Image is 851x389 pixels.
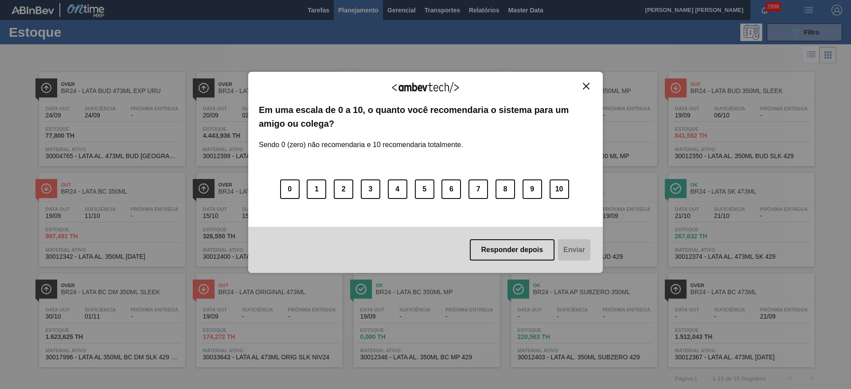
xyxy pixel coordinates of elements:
button: 8 [496,179,515,199]
button: 6 [441,179,461,199]
button: Responder depois [470,239,555,261]
button: 4 [388,179,407,199]
label: Em uma escala de 0 a 10, o quanto você recomendaria o sistema para um amigo ou colega? [259,103,592,130]
label: Sendo 0 (zero) não recomendaria e 10 recomendaria totalmente. [259,130,463,149]
img: Logo Ambevtech [392,82,459,93]
img: Close [583,83,589,89]
button: Close [580,82,592,90]
button: 1 [307,179,326,199]
button: 0 [280,179,300,199]
button: 3 [361,179,380,199]
button: 10 [550,179,569,199]
button: 9 [523,179,542,199]
button: 5 [415,179,434,199]
button: 7 [468,179,488,199]
button: 2 [334,179,353,199]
